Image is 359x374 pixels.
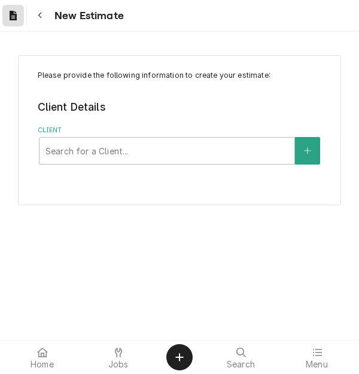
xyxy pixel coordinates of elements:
[295,137,320,165] button: Create New Client
[304,147,311,155] svg: Create New Client
[38,70,322,81] p: Please provide the following information to create your estimate:
[227,360,255,369] span: Search
[203,343,278,372] a: Search
[38,99,322,115] legend: Client Details
[81,343,156,372] a: Jobs
[306,360,328,369] span: Menu
[108,360,129,369] span: Jobs
[38,126,322,135] label: Client
[18,55,341,205] div: Estimate Create/Update
[38,126,322,165] div: Client
[5,343,80,372] a: Home
[29,5,51,26] button: Navigate back
[279,343,354,372] a: Menu
[166,344,193,370] button: Create Object
[2,5,24,26] a: Go to Estimates
[31,360,54,369] span: Home
[51,8,124,24] span: New Estimate
[38,70,322,165] div: Estimate Create/Update Form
